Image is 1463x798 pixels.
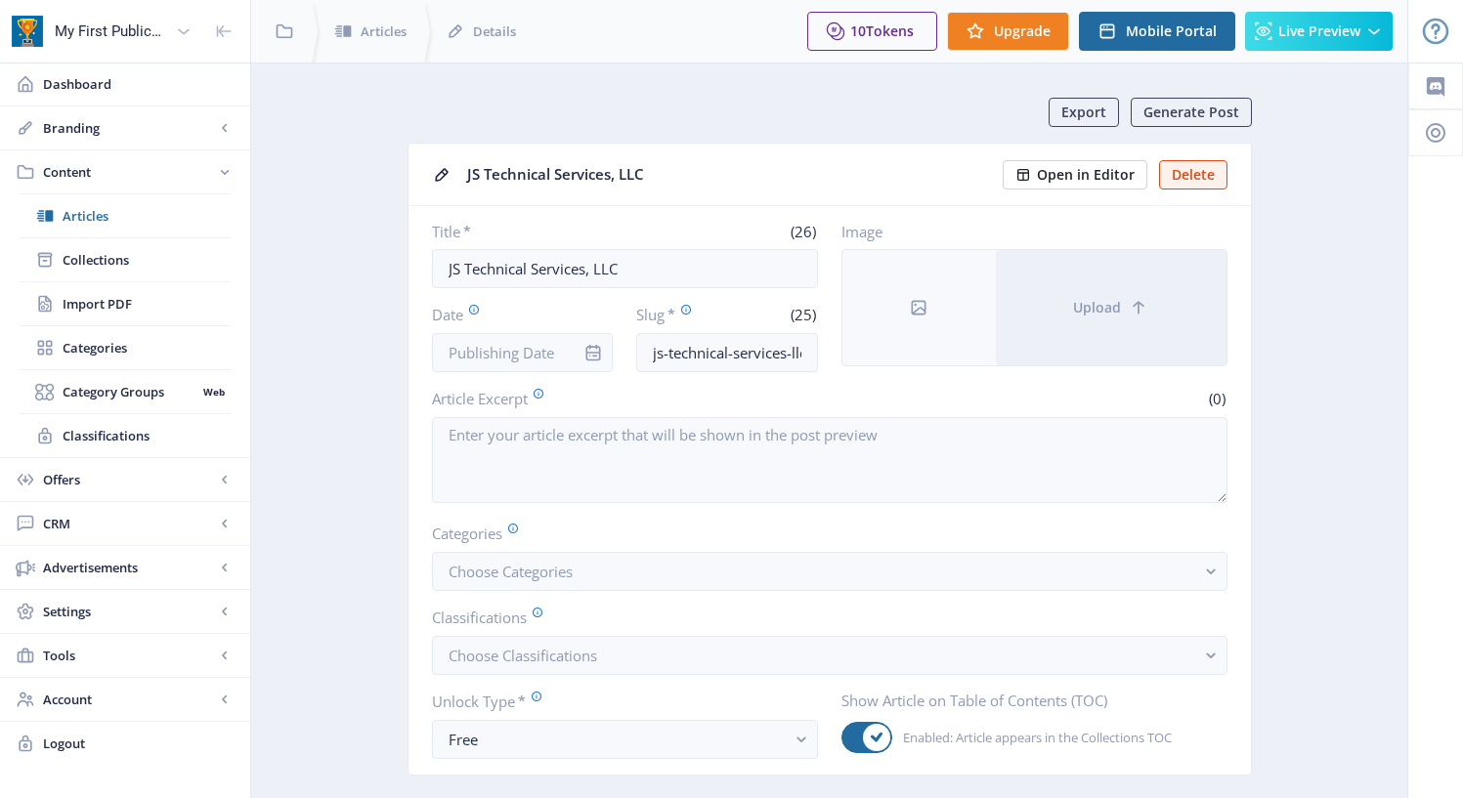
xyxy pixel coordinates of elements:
div: Free [449,728,786,751]
span: Choose Classifications [449,646,597,665]
label: Slug [636,304,719,325]
a: Collections [20,238,231,281]
div: My First Publication [55,10,168,53]
div: JS Technical Services, LLC [467,159,991,189]
span: Account [43,690,215,709]
a: Import PDF [20,282,231,325]
span: Content [43,162,215,182]
span: Settings [43,602,215,621]
span: Dashboard [43,74,235,94]
button: Export [1049,98,1119,127]
span: Choose Categories [449,562,573,581]
label: Article Excerpt [432,388,822,409]
span: (26) [788,222,818,241]
span: Tools [43,646,215,665]
span: Enabled: Article appears in the Collections TOC [892,726,1172,749]
span: Export [1061,105,1106,120]
span: Collections [63,250,231,270]
a: Category GroupsWeb [20,370,231,413]
button: Choose Categories [432,552,1227,591]
button: Generate Post [1131,98,1252,127]
span: Tokens [866,21,914,40]
span: Articles [361,21,407,41]
span: CRM [43,514,215,533]
span: Generate Post [1143,105,1239,120]
button: Choose Classifications [432,636,1227,675]
button: Delete [1159,160,1227,189]
button: 10Tokens [807,12,937,51]
a: Categories [20,326,231,369]
span: Category Groups [63,382,196,401]
span: Classifications [63,426,231,445]
span: Categories [63,338,231,357]
button: Upload [996,250,1226,365]
button: Live Preview [1245,12,1393,51]
a: Articles [20,194,231,237]
label: Unlock Type [432,691,802,712]
label: Date [432,304,598,325]
a: Classifications [20,414,231,457]
label: Show Article on Table of Contents (TOC) [841,691,1212,710]
span: Logout [43,734,235,753]
span: Live Preview [1278,23,1360,39]
span: Offers [43,470,215,489]
label: Title [432,222,618,241]
button: Open in Editor [1003,160,1147,189]
span: (25) [788,305,818,324]
button: Upgrade [947,12,1069,51]
nb-badge: Web [196,382,231,401]
span: Mobile Portal [1126,23,1217,39]
button: Free [432,720,818,759]
span: Advertisements [43,558,215,577]
input: this-is-how-a-slug-looks-like [636,333,818,372]
span: Upgrade [994,23,1051,39]
span: Branding [43,118,215,138]
button: Mobile Portal [1079,12,1235,51]
input: Publishing Date [432,333,614,372]
span: Import PDF [63,294,231,314]
label: Image [841,222,1212,241]
span: Articles [63,206,231,226]
span: Upload [1073,300,1121,315]
nb-icon: info [583,343,603,362]
span: Open in Editor [1037,167,1135,183]
label: Classifications [432,607,1212,628]
label: Categories [432,523,1212,544]
img: app-icon.png [12,16,43,47]
input: Type Article Title ... [432,249,818,288]
span: Details [473,21,516,41]
span: (0) [1206,389,1227,408]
